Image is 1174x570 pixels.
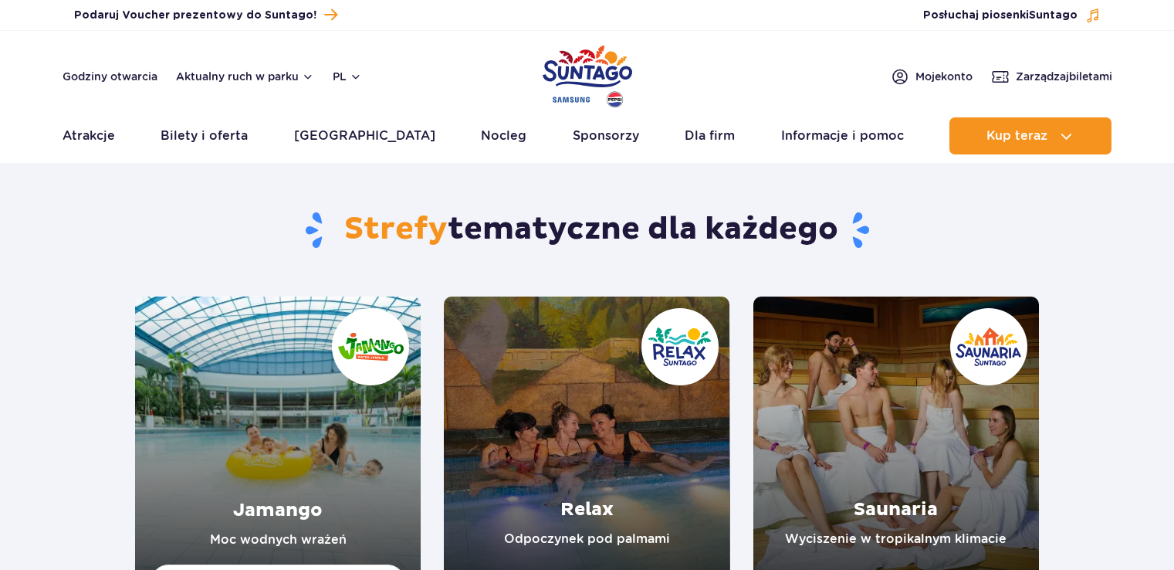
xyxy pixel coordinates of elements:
[74,8,316,23] span: Podaruj Voucher prezentowy do Suntago!
[986,129,1047,143] span: Kup teraz
[176,70,314,83] button: Aktualny ruch w parku
[333,69,362,84] button: pl
[161,117,248,154] a: Bilety i oferta
[915,69,973,84] span: Moje konto
[63,117,115,154] a: Atrakcje
[685,117,735,154] a: Dla firm
[1029,10,1078,21] span: Suntago
[1016,69,1112,84] span: Zarządzaj biletami
[135,210,1039,250] h1: tematyczne dla każdego
[344,210,448,249] span: Strefy
[923,8,1078,23] span: Posłuchaj piosenki
[781,117,904,154] a: Informacje i pomoc
[294,117,435,154] a: [GEOGRAPHIC_DATA]
[543,39,632,110] a: Park of Poland
[573,117,639,154] a: Sponsorzy
[481,117,526,154] a: Nocleg
[991,67,1112,86] a: Zarządzajbiletami
[74,5,337,25] a: Podaruj Voucher prezentowy do Suntago!
[63,69,157,84] a: Godziny otwarcia
[949,117,1111,154] button: Kup teraz
[923,8,1101,23] button: Posłuchaj piosenkiSuntago
[891,67,973,86] a: Mojekonto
